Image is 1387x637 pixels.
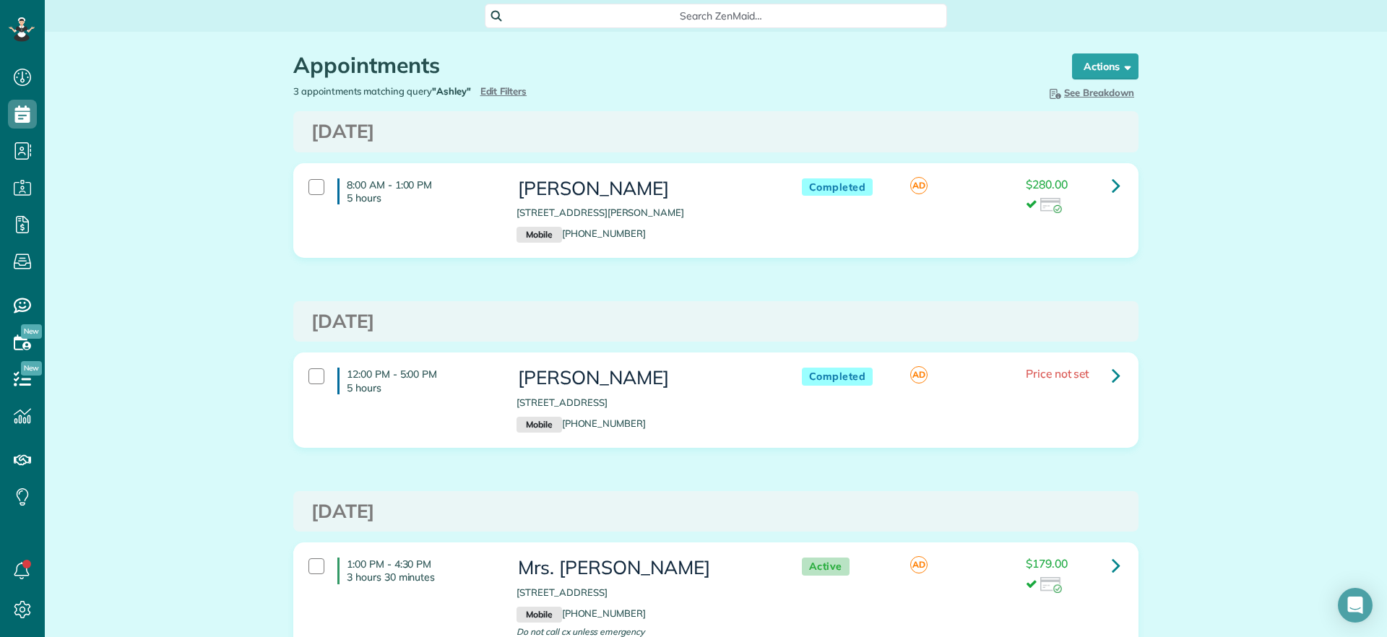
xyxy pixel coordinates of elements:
span: Do not call cx unless emergency [517,626,644,637]
img: icon_credit_card_success-27c2c4fc500a7f1a58a13ef14842cb958d03041fefb464fd2e53c949a5770e83.png [1040,198,1062,214]
span: New [21,361,42,376]
span: Completed [802,178,873,196]
button: Actions [1072,53,1138,79]
p: [STREET_ADDRESS] [517,586,772,599]
p: 5 hours [347,191,495,204]
small: Mobile [517,417,561,433]
span: Completed [802,368,873,386]
p: 3 hours 30 minutes [347,571,495,584]
div: 3 appointments matching query [282,84,716,98]
span: Price not set [1026,366,1089,381]
button: See Breakdown [1042,84,1138,100]
span: Active [802,558,850,576]
a: Edit Filters [480,85,527,97]
span: AD [910,177,928,194]
h4: 1:00 PM - 4:30 PM [337,558,495,584]
p: [STREET_ADDRESS] [517,396,772,409]
span: $280.00 [1026,177,1068,191]
span: AD [910,556,928,573]
p: [STREET_ADDRESS][PERSON_NAME] [517,206,772,220]
span: $179.00 [1026,556,1068,571]
span: See Breakdown [1047,87,1134,98]
h3: [DATE] [311,501,1120,522]
span: AD [910,366,928,383]
h3: [PERSON_NAME] [517,178,772,199]
h3: [DATE] [311,121,1120,142]
a: Mobile[PHONE_NUMBER] [517,607,646,619]
h4: 8:00 AM - 1:00 PM [337,178,495,204]
img: icon_credit_card_success-27c2c4fc500a7f1a58a13ef14842cb958d03041fefb464fd2e53c949a5770e83.png [1040,577,1062,593]
span: New [21,324,42,339]
h3: Mrs. [PERSON_NAME] [517,558,772,578]
small: Mobile [517,227,561,243]
h3: [DATE] [311,311,1120,332]
a: Mobile[PHONE_NUMBER] [517,227,646,239]
div: Open Intercom Messenger [1338,588,1373,623]
h4: 12:00 PM - 5:00 PM [337,368,495,394]
a: Mobile[PHONE_NUMBER] [517,417,646,429]
p: 5 hours [347,381,495,394]
small: Mobile [517,607,561,623]
h1: Appointments [293,53,1045,77]
h3: [PERSON_NAME] [517,368,772,389]
strong: "Ashley" [432,85,471,97]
